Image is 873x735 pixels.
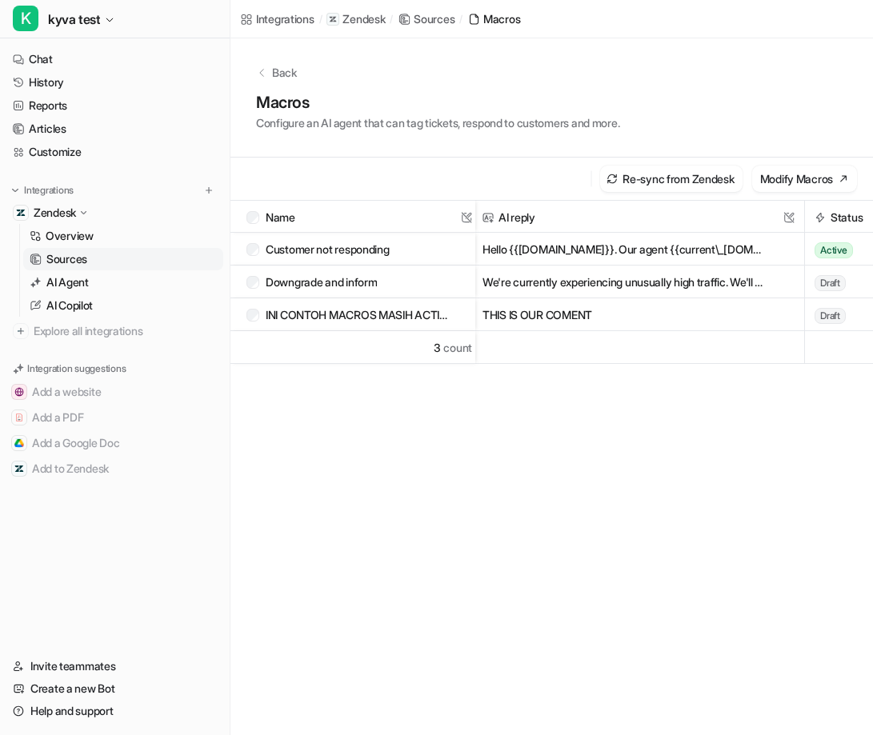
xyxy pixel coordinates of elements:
[23,271,223,294] a: AI Agent
[6,677,223,700] a: Create a new Bot
[390,12,393,26] span: /
[13,323,29,339] img: explore all integrations
[815,242,853,258] span: Active
[14,413,24,422] img: Add a PDF
[483,266,769,298] button: We're currently experiencing unusually high traffic. We'll get back to you as soon as possible.
[815,298,859,331] button: Draft
[6,379,223,405] button: Add a websiteAdd a website
[811,201,867,234] span: Status
[600,166,742,192] button: Re-sync from Zendesk
[23,248,223,270] a: Sources
[398,10,455,27] a: Sources
[6,320,223,342] a: Explore all integrations
[14,438,24,448] img: Add a Google Doc
[246,201,295,234] div: Name
[6,141,223,163] a: Customize
[256,114,619,131] p: Configure an AI agent that can tag tickets, respond to customers and more.
[16,208,26,218] img: Zendesk
[815,275,846,291] span: Draft
[240,10,314,27] a: Integrations
[6,456,223,481] button: Add to ZendeskAdd to Zendesk
[6,118,223,140] a: Articles
[434,331,472,364] div: 3
[46,228,94,244] p: Overview
[342,11,385,27] p: Zendesk
[6,430,223,456] button: Add a Google DocAdd a Google Doc
[23,225,223,247] a: Overview
[48,8,100,30] span: kyva test
[483,233,769,266] button: Hello {{[DOMAIN_NAME]}}. Our agent {{current\_[DOMAIN_NAME]}} has tried to contact you about this...
[272,64,297,81] p: Back
[326,11,385,27] a: Zendesk
[13,6,38,31] span: K
[46,274,89,290] p: AI Agent
[815,233,859,266] button: Active
[6,655,223,677] a: Invite teammates
[815,266,859,298] button: Draft
[256,10,314,27] div: Integrations
[467,10,520,27] a: Macros
[24,184,74,197] p: Integrations
[6,700,223,722] a: Help and support
[10,185,21,196] img: expand menu
[46,251,87,267] p: Sources
[459,12,463,26] span: /
[483,298,769,331] button: THIS IS OUR COMENT
[6,405,223,430] button: Add a PDFAdd a PDF
[23,294,223,317] a: AI Copilot
[483,201,535,234] div: AI reply
[6,182,78,198] button: Integrations
[414,10,455,27] div: Sources
[266,266,377,298] p: Downgrade and inform
[14,464,24,473] img: Add to Zendesk
[14,387,24,397] img: Add a website
[266,298,454,331] p: INI CONTOH MACROS MASIH ACTIVE
[266,233,390,266] p: Customer not responding
[27,362,126,376] p: Integration suggestions
[256,90,619,114] h1: Macros
[203,185,214,196] img: menu_add.svg
[483,10,520,27] div: Macros
[752,166,857,192] button: Modify Macros
[6,94,223,117] a: Reports
[34,318,217,344] span: Explore all integrations
[34,205,76,221] p: Zendesk
[443,331,472,364] span: count
[319,12,322,26] span: /
[6,48,223,70] a: Chat
[6,71,223,94] a: History
[815,308,846,324] span: Draft
[46,298,93,314] p: AI Copilot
